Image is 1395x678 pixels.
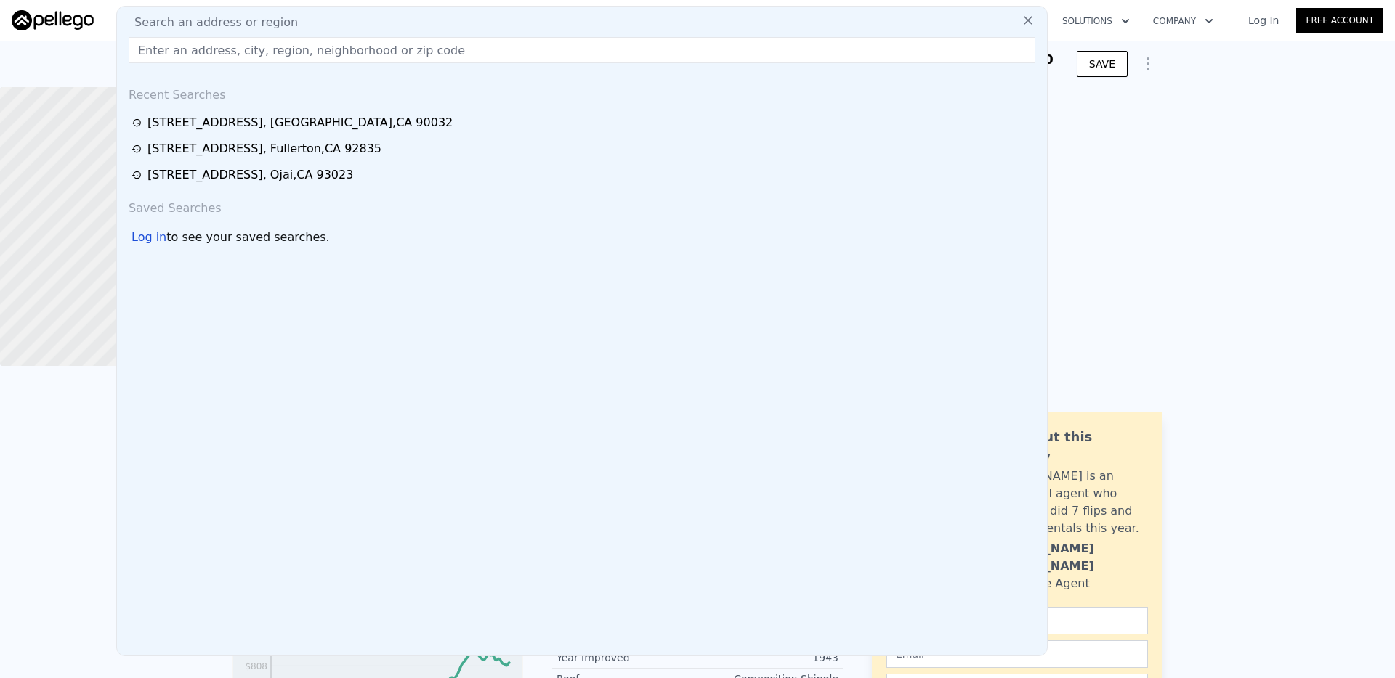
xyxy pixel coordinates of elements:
div: 1943 [697,650,838,665]
div: [PERSON_NAME] [PERSON_NAME] [986,540,1148,575]
button: Company [1141,8,1225,34]
div: Ask about this property [986,427,1148,467]
a: [STREET_ADDRESS], [GEOGRAPHIC_DATA],CA 90032 [132,114,1037,131]
tspan: $808 [245,661,267,671]
div: [PERSON_NAME] is an active local agent who personally did 7 flips and bought 3 rentals this year. [986,467,1148,537]
a: [STREET_ADDRESS], Fullerton,CA 92835 [132,140,1037,158]
button: Solutions [1051,8,1141,34]
div: Saved Searches [123,188,1041,223]
span: to see your saved searches. [166,229,329,246]
input: Enter an address, city, region, neighborhood or zip code [129,37,1035,63]
div: [STREET_ADDRESS] , Fullerton , CA 92835 [147,140,381,158]
span: Search an address or region [123,14,298,31]
div: [STREET_ADDRESS] , [GEOGRAPHIC_DATA] , CA 90032 [147,114,453,131]
img: Pellego [12,10,94,30]
button: SAVE [1077,51,1128,77]
div: [STREET_ADDRESS] , Ojai , CA 93023 [147,166,353,184]
div: Log in [132,229,166,246]
button: Show Options [1133,49,1162,78]
a: [STREET_ADDRESS], Ojai,CA 93023 [132,166,1037,184]
div: Recent Searches [123,75,1041,110]
a: Log In [1231,13,1296,28]
div: Year Improved [557,650,697,665]
a: Free Account [1296,8,1383,33]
